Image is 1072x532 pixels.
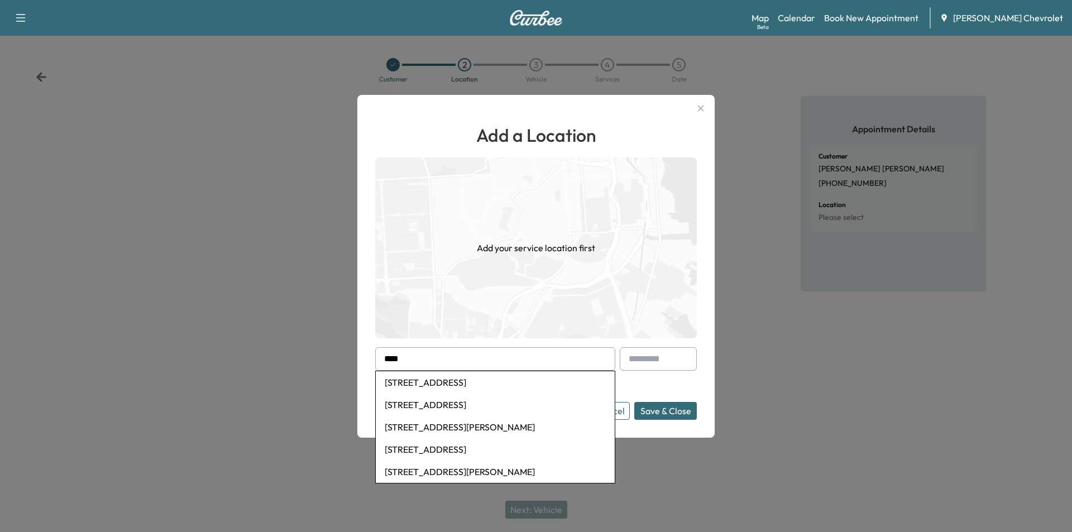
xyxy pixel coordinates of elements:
[376,416,615,438] li: [STREET_ADDRESS][PERSON_NAME]
[376,438,615,461] li: [STREET_ADDRESS]
[824,11,918,25] a: Book New Appointment
[376,461,615,483] li: [STREET_ADDRESS][PERSON_NAME]
[752,11,769,25] a: MapBeta
[376,371,615,394] li: [STREET_ADDRESS]
[477,241,595,255] h1: Add your service location first
[634,402,697,420] button: Save & Close
[509,10,563,26] img: Curbee Logo
[375,122,697,148] h1: Add a Location
[757,23,769,31] div: Beta
[778,11,815,25] a: Calendar
[375,157,697,338] img: empty-map-CL6vilOE.png
[376,394,615,416] li: [STREET_ADDRESS]
[953,11,1063,25] span: [PERSON_NAME] Chevrolet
